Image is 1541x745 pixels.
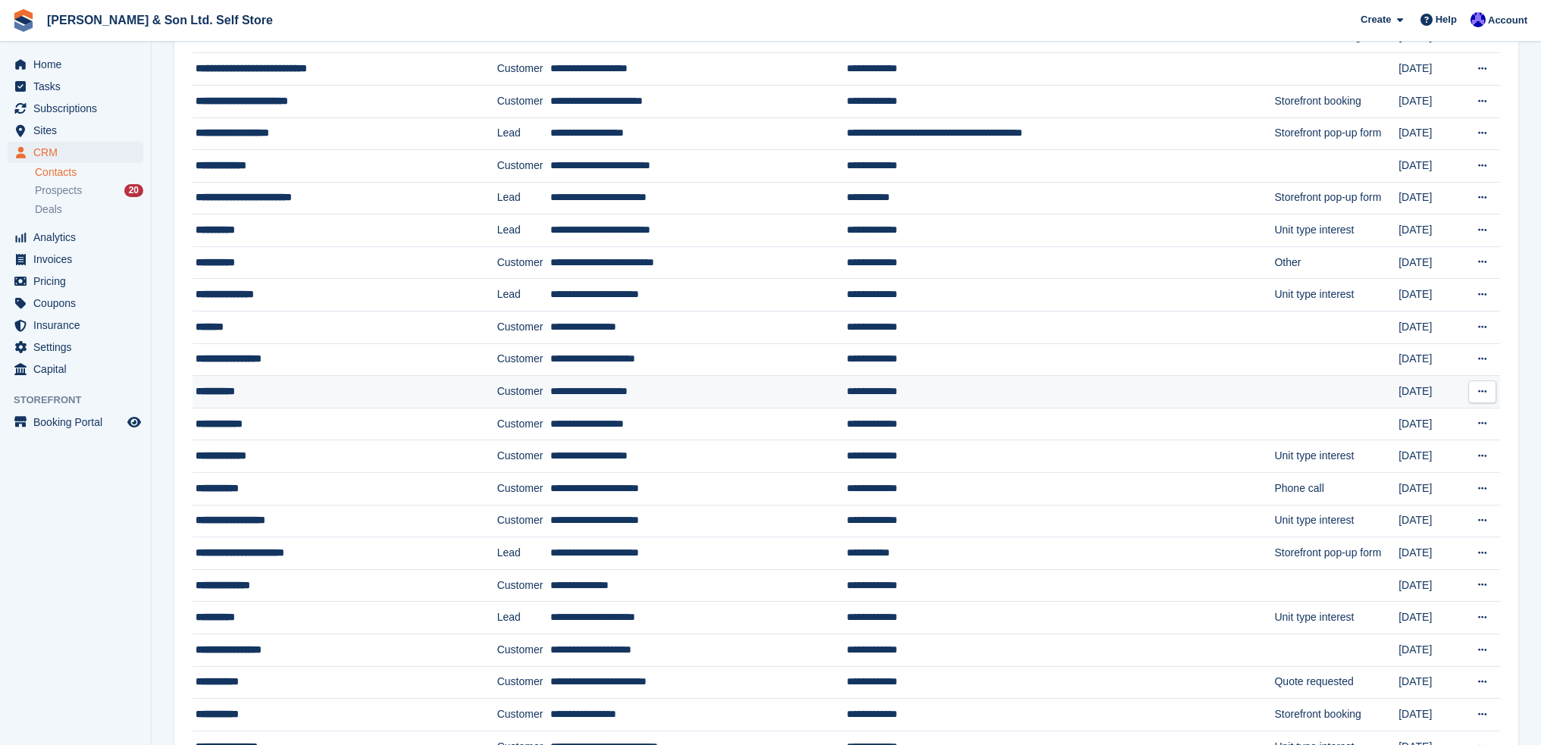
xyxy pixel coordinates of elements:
[1274,246,1398,279] td: Other
[1274,699,1398,731] td: Storefront booking
[33,98,124,119] span: Subscriptions
[1398,666,1463,699] td: [DATE]
[12,9,35,32] img: stora-icon-8386f47178a22dfd0bd8f6a31ec36ba5ce8667c1dd55bd0f319d3a0aa187defe.svg
[1398,311,1463,344] td: [DATE]
[8,249,143,270] a: menu
[33,358,124,380] span: Capital
[1398,246,1463,279] td: [DATE]
[497,246,551,279] td: Customer
[497,569,551,602] td: Customer
[33,293,124,314] span: Coupons
[8,142,143,163] a: menu
[33,337,124,358] span: Settings
[41,8,279,33] a: [PERSON_NAME] & Son Ltd. Self Store
[497,117,551,150] td: Lead
[1398,343,1463,376] td: [DATE]
[1398,376,1463,408] td: [DATE]
[1274,279,1398,311] td: Unit type interest
[8,76,143,97] a: menu
[1398,85,1463,117] td: [DATE]
[8,412,143,433] a: menu
[124,184,143,197] div: 20
[497,279,551,311] td: Lead
[497,376,551,408] td: Customer
[497,699,551,731] td: Customer
[1274,505,1398,537] td: Unit type interest
[8,120,143,141] a: menu
[1274,537,1398,570] td: Storefront pop-up form
[1398,699,1463,731] td: [DATE]
[497,343,551,376] td: Customer
[1398,634,1463,667] td: [DATE]
[497,182,551,214] td: Lead
[33,142,124,163] span: CRM
[8,227,143,248] a: menu
[497,634,551,667] td: Customer
[8,54,143,75] a: menu
[8,271,143,292] a: menu
[1398,440,1463,473] td: [DATE]
[497,85,551,117] td: Customer
[497,473,551,506] td: Customer
[33,271,124,292] span: Pricing
[497,214,551,247] td: Lead
[35,202,143,218] a: Deals
[33,412,124,433] span: Booking Portal
[1398,279,1463,311] td: [DATE]
[35,183,82,198] span: Prospects
[1274,214,1398,247] td: Unit type interest
[125,413,143,431] a: Preview store
[1274,440,1398,473] td: Unit type interest
[1398,150,1463,183] td: [DATE]
[1274,666,1398,699] td: Quote requested
[35,202,62,217] span: Deals
[1274,182,1398,214] td: Storefront pop-up form
[33,76,124,97] span: Tasks
[35,183,143,199] a: Prospects 20
[1436,12,1457,27] span: Help
[33,120,124,141] span: Sites
[497,150,551,183] td: Customer
[1361,12,1391,27] span: Create
[497,505,551,537] td: Customer
[33,315,124,336] span: Insurance
[8,293,143,314] a: menu
[1398,602,1463,634] td: [DATE]
[1274,473,1398,506] td: Phone call
[1398,408,1463,440] td: [DATE]
[33,249,124,270] span: Invoices
[33,227,124,248] span: Analytics
[497,440,551,473] td: Customer
[8,315,143,336] a: menu
[8,98,143,119] a: menu
[1398,473,1463,506] td: [DATE]
[1274,117,1398,150] td: Storefront pop-up form
[1398,182,1463,214] td: [DATE]
[1471,12,1486,27] img: Samantha Tripp
[497,408,551,440] td: Customer
[1274,602,1398,634] td: Unit type interest
[33,54,124,75] span: Home
[1398,537,1463,570] td: [DATE]
[1398,569,1463,602] td: [DATE]
[1398,117,1463,150] td: [DATE]
[497,311,551,344] td: Customer
[1274,85,1398,117] td: Storefront booking
[8,337,143,358] a: menu
[1398,53,1463,86] td: [DATE]
[497,537,551,570] td: Lead
[497,666,551,699] td: Customer
[497,602,551,634] td: Lead
[1488,13,1527,28] span: Account
[8,358,143,380] a: menu
[35,165,143,180] a: Contacts
[497,53,551,86] td: Customer
[1398,214,1463,247] td: [DATE]
[14,393,151,408] span: Storefront
[1398,505,1463,537] td: [DATE]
